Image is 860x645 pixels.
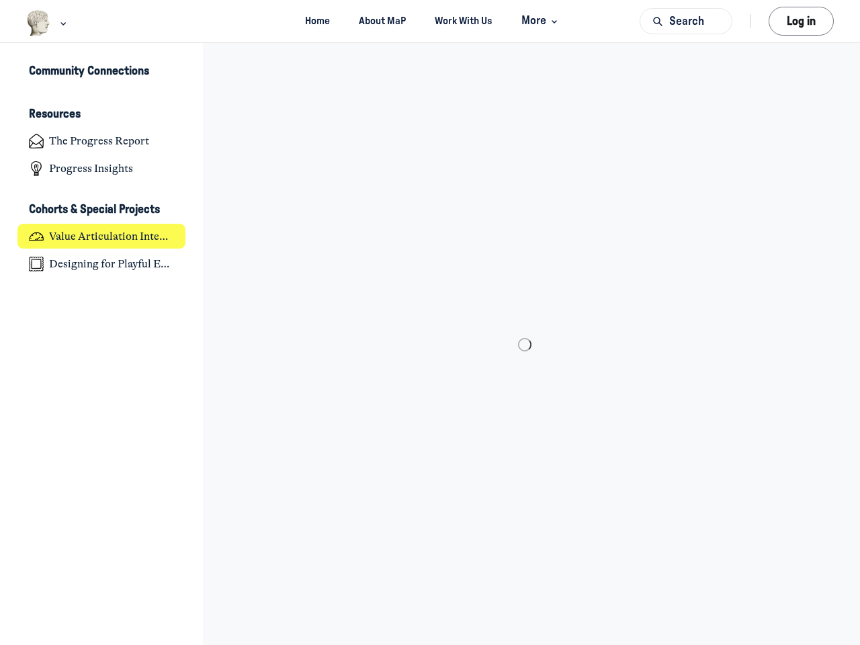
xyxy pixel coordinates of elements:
h4: Progress Insights [49,162,133,175]
h3: Cohorts & Special Projects [29,203,160,217]
a: The Progress Report [17,129,186,154]
h3: Community Connections [29,64,149,79]
span: More [521,12,561,30]
h4: Value Articulation Intensive (Cultural Leadership Lab) [49,230,174,243]
button: ResourcesCollapse space [17,103,186,126]
img: Museums as Progress logo [26,10,51,36]
button: Community ConnectionsExpand space [17,60,186,83]
button: More [510,9,567,34]
button: Log in [769,7,834,36]
a: Value Articulation Intensive (Cultural Leadership Lab) [17,224,186,249]
button: Museums as Progress logo [26,9,70,38]
a: Home [293,9,341,34]
h3: Resources [29,107,81,122]
a: Work With Us [423,9,505,34]
h4: Designing for Playful Engagement [49,257,174,271]
button: Cohorts & Special ProjectsCollapse space [17,198,186,221]
a: About MaP [347,9,417,34]
button: Search [640,8,732,34]
a: Designing for Playful Engagement [17,251,186,276]
h4: The Progress Report [49,134,149,148]
a: Progress Insights [17,157,186,181]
